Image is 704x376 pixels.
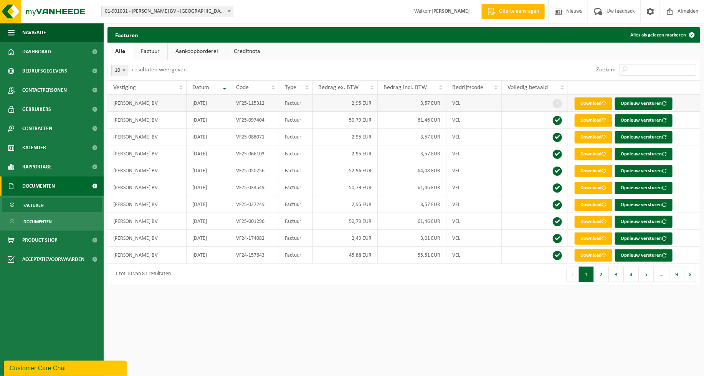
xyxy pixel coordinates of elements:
[313,95,378,112] td: 2,95 EUR
[378,162,446,179] td: 64,08 EUR
[279,213,313,230] td: Factuur
[187,179,230,196] td: [DATE]
[107,162,187,179] td: [PERSON_NAME] BV
[107,196,187,213] td: [PERSON_NAME] BV
[446,179,502,196] td: VEL
[22,81,67,100] span: Contactpersonen
[507,84,548,91] span: Volledig betaald
[313,213,378,230] td: 50,79 EUR
[615,165,673,177] button: Opnieuw versturen
[446,230,502,247] td: VEL
[22,157,52,176] span: Rapportage
[615,216,673,228] button: Opnieuw versturen
[575,182,612,194] a: Download
[575,233,612,245] a: Download
[313,162,378,179] td: 52,96 EUR
[446,213,502,230] td: VEL
[378,247,446,264] td: 55,51 EUR
[378,129,446,145] td: 3,57 EUR
[23,214,52,229] span: Documenten
[669,267,684,282] button: 9
[615,131,673,143] button: Opnieuw versturen
[313,230,378,247] td: 2,49 EUR
[22,250,84,269] span: Acceptatievoorwaarden
[101,6,233,17] span: 01-901031 - DELEERSNYDER FERDI BV - MOORSLEDE
[446,95,502,112] td: VEL
[615,199,673,211] button: Opnieuw versturen
[22,119,52,138] span: Contracten
[579,267,594,282] button: 1
[615,182,673,194] button: Opnieuw versturen
[133,43,167,60] a: Factuur
[112,65,128,76] span: 10
[383,84,427,91] span: Bedrag incl. BTW
[230,95,279,112] td: VF25-115312
[107,43,133,60] a: Alle
[22,61,67,81] span: Bedrijfsgegevens
[452,84,483,91] span: Bedrijfscode
[279,247,313,264] td: Factuur
[285,84,296,91] span: Type
[313,179,378,196] td: 50,79 EUR
[279,145,313,162] td: Factuur
[567,267,579,282] button: Previous
[187,247,230,264] td: [DATE]
[102,6,233,17] span: 01-901031 - DELEERSNYDER FERDI BV - MOORSLEDE
[446,112,502,129] td: VEL
[230,196,279,213] td: VF25-027249
[230,145,279,162] td: VF25-066103
[22,231,57,250] span: Product Shop
[615,114,673,127] button: Opnieuw versturen
[279,179,313,196] td: Factuur
[575,216,612,228] a: Download
[187,162,230,179] td: [DATE]
[230,162,279,179] td: VF25-050256
[446,145,502,162] td: VEL
[22,42,51,61] span: Dashboard
[615,233,673,245] button: Opnieuw versturen
[313,196,378,213] td: 2,95 EUR
[279,230,313,247] td: Factuur
[575,148,612,160] a: Download
[168,43,226,60] a: Aankoopborderel
[187,129,230,145] td: [DATE]
[594,267,609,282] button: 2
[187,230,230,247] td: [DATE]
[23,198,44,213] span: Facturen
[497,8,541,15] span: Offerte aanvragen
[319,84,359,91] span: Bedrag ex. BTW
[431,8,470,14] strong: [PERSON_NAME]
[615,249,673,262] button: Opnieuw versturen
[187,196,230,213] td: [DATE]
[279,196,313,213] td: Factuur
[615,148,673,160] button: Opnieuw versturen
[107,129,187,145] td: [PERSON_NAME] BV
[2,214,102,229] a: Documenten
[575,165,612,177] a: Download
[446,129,502,145] td: VEL
[279,162,313,179] td: Factuur
[609,267,624,282] button: 3
[313,112,378,129] td: 50,79 EUR
[2,198,102,212] a: Facturen
[132,67,187,73] label: resultaten weergeven
[378,230,446,247] td: 3,01 EUR
[107,213,187,230] td: [PERSON_NAME] BV
[187,213,230,230] td: [DATE]
[596,67,615,73] label: Zoeken:
[230,129,279,145] td: VF25-088071
[378,112,446,129] td: 61,46 EUR
[575,131,612,143] a: Download
[111,267,171,281] div: 1 tot 10 van 81 resultaten
[113,84,136,91] span: Vestiging
[446,196,502,213] td: VEL
[446,247,502,264] td: VEL
[107,145,187,162] td: [PERSON_NAME] BV
[22,100,51,119] span: Gebruikers
[639,267,654,282] button: 5
[107,179,187,196] td: [PERSON_NAME] BV
[684,267,696,282] button: Next
[107,230,187,247] td: [PERSON_NAME] BV
[187,95,230,112] td: [DATE]
[378,196,446,213] td: 3,57 EUR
